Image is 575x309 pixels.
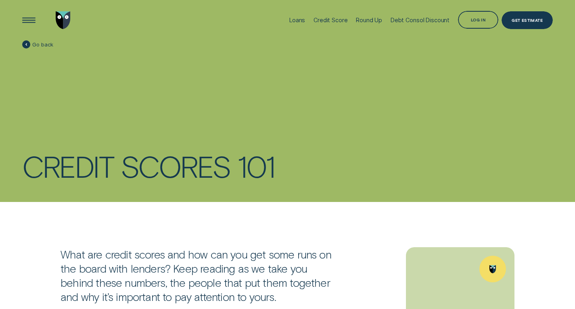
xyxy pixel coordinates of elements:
[121,152,230,180] div: scores
[314,17,347,23] div: Credit Score
[356,17,382,23] div: Round Up
[32,41,53,48] span: Go back
[61,247,338,304] p: What are credit scores and how can you get some runs on the board with lenders? Keep reading as w...
[22,152,553,180] h1: Credit scores 101
[458,11,498,29] button: Log in
[237,152,275,180] div: 101
[289,17,305,23] div: Loans
[22,40,53,48] a: Go back
[391,17,450,23] div: Debt Consol Discount
[502,11,553,29] a: Get Estimate
[56,11,71,29] img: Wisr
[22,152,114,180] div: Credit
[20,11,38,29] button: Open Menu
